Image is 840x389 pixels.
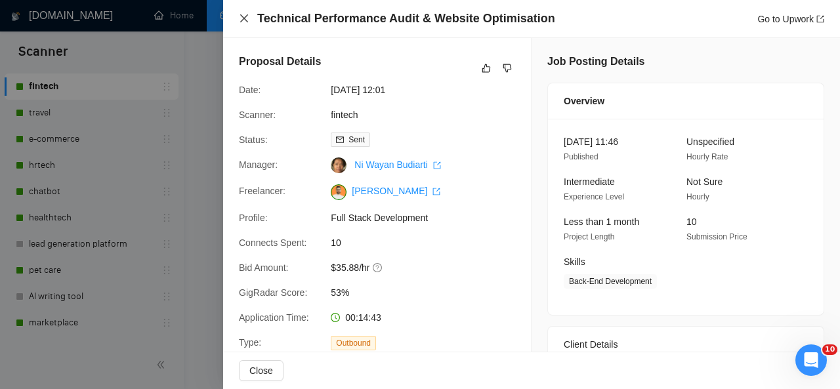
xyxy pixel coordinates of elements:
span: Type: [239,337,261,348]
span: Bid Amount: [239,262,289,273]
span: 10 [822,344,837,355]
span: question-circle [373,262,383,273]
span: Back-End Development [564,274,657,289]
span: 10 [331,235,528,250]
span: Hourly [686,192,709,201]
a: [PERSON_NAME] export [352,186,440,196]
span: Not Sure [686,176,723,187]
span: Submission Price [686,232,747,241]
span: export [433,161,441,169]
span: clock-circle [331,313,340,322]
a: Go to Upworkexport [757,14,824,24]
span: fintech [331,108,528,122]
span: Connects Spent: [239,237,307,248]
span: Close [249,363,273,378]
span: Scanner: [239,110,276,120]
img: c1NLmzrk-0pBZjOo1nLSJnOz0itNHKTdmMHAt8VIsLFzaWqqsJDJtcFyV3OYvrqgu3 [331,184,346,200]
button: Close [239,360,283,381]
span: 53% [331,285,528,300]
span: like [482,63,491,73]
span: Experience Level [564,192,624,201]
button: dislike [499,60,515,76]
span: Application Time: [239,312,309,323]
span: Outbound [331,336,376,350]
span: Hourly Rate [686,152,728,161]
span: Skills [564,256,585,267]
a: Ni Wayan Budiarti export [354,159,440,170]
h5: Proposal Details [239,54,321,70]
span: Unspecified [686,136,734,147]
div: Client Details [564,327,808,362]
span: Date: [239,85,261,95]
span: Profile: [239,213,268,223]
span: Sent [348,135,365,144]
span: Published [564,152,598,161]
span: mail [336,136,344,144]
span: export [816,15,824,23]
span: Freelancer: [239,186,285,196]
h5: Job Posting Details [547,54,644,70]
span: [DATE] 12:01 [331,83,528,97]
button: Close [239,13,249,24]
h4: Technical Performance Audit & Website Optimisation [257,10,555,27]
span: export [432,188,440,195]
span: Status: [239,134,268,145]
span: Manager: [239,159,278,170]
span: [DATE] 11:46 [564,136,618,147]
button: like [478,60,494,76]
span: dislike [503,63,512,73]
span: $35.88/hr [331,260,528,275]
span: Intermediate [564,176,615,187]
span: Full Stack Development [331,211,528,225]
span: Project Length [564,232,614,241]
span: 00:14:43 [345,312,381,323]
span: Overview [564,94,604,108]
span: close [239,13,249,24]
span: Less than 1 month [564,216,639,227]
span: 10 [686,216,697,227]
span: GigRadar Score: [239,287,307,298]
iframe: Intercom live chat [795,344,827,376]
